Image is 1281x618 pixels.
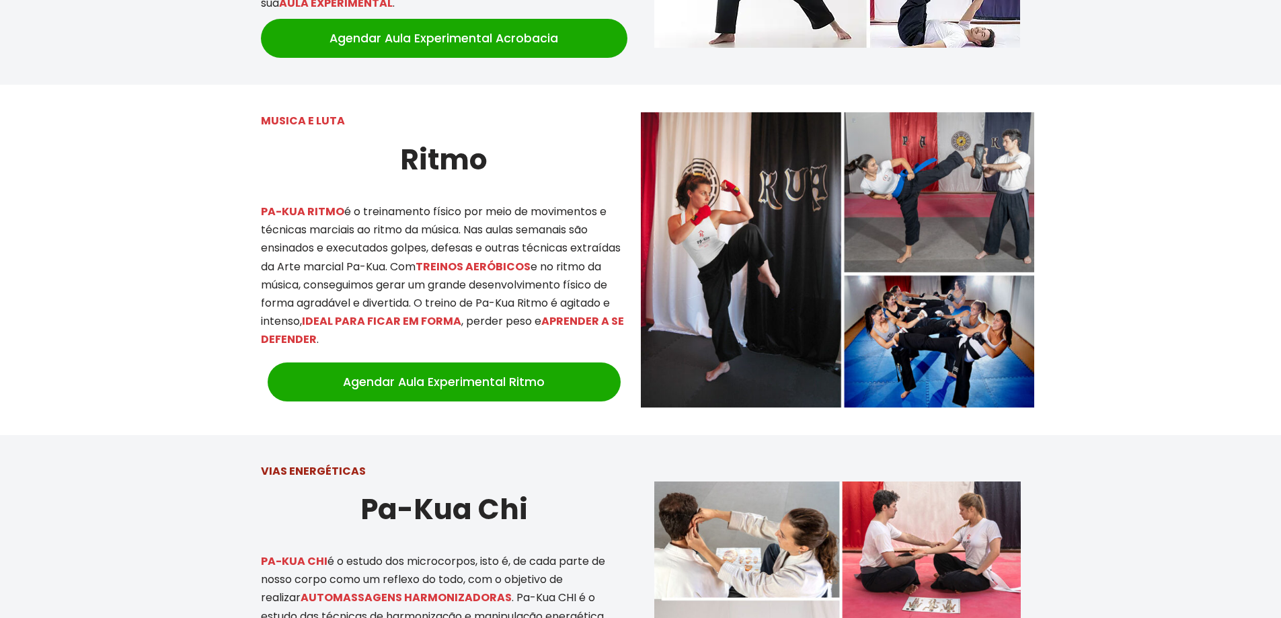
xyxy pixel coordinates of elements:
strong: Pa-Kua Chi [360,490,528,529]
mark: TREINOS AERÓBICOS [416,259,531,274]
strong: VIAS ENERGÉTICAS [261,463,366,479]
mark: IDEAL PARA FICAR EM FORMA [302,313,461,329]
p: é o treinamento físico por meio de movimentos e técnicas marciais ao ritmo da música. Nas aulas s... [261,202,627,349]
a: Agendar Aula Experimental Ritmo [268,362,621,401]
mark: AUTOMASSAGENS HARMONIZADORAS [301,590,512,605]
mark: MUSICA E LUTA [261,113,345,128]
mark: PA-KUA CHI [261,553,327,569]
strong: Ritmo [400,140,488,180]
mark: PA-KUA RITMO [261,204,344,219]
a: Agendar Aula Experimental Acrobacia [261,19,627,58]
